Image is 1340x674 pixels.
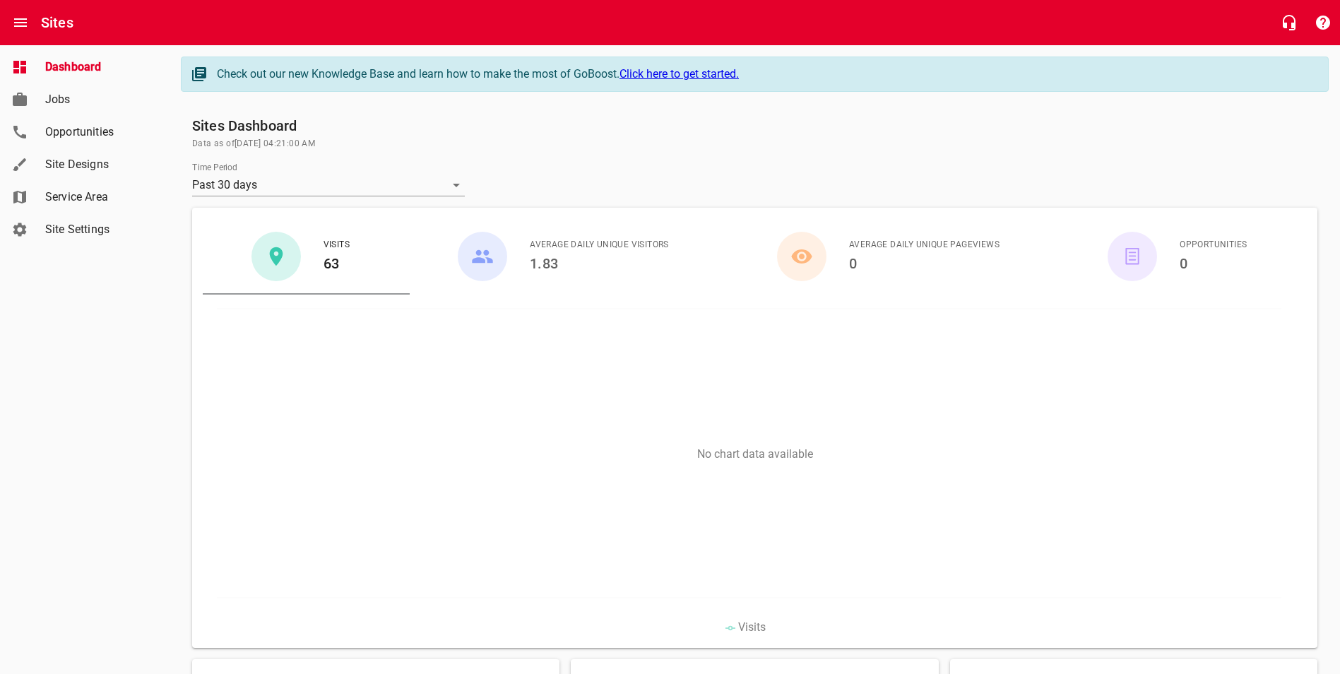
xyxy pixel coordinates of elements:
span: Visits [324,238,350,252]
div: Check out our new Knowledge Base and learn how to make the most of GoBoost. [217,66,1314,83]
button: Open drawer [4,6,37,40]
span: Visits [738,620,766,634]
span: Jobs [45,91,153,108]
h6: 0 [849,252,1000,275]
span: Opportunities [1180,238,1247,252]
h6: Sites Dashboard [192,114,1317,137]
span: Site Designs [45,156,153,173]
span: Service Area [45,189,153,206]
span: Opportunities [45,124,153,141]
span: Average Daily Unique Visitors [530,238,669,252]
p: No chart data available [203,447,1307,461]
h6: 0 [1180,252,1247,275]
button: Live Chat [1272,6,1306,40]
button: Support Portal [1306,6,1340,40]
a: Click here to get started. [619,67,739,81]
h6: 1.83 [530,252,669,275]
span: Data as of [DATE] 04:21:00 AM [192,137,1317,151]
h6: Sites [41,11,73,34]
label: Time Period [192,163,237,172]
span: Average Daily Unique Pageviews [849,238,1000,252]
span: Dashboard [45,59,153,76]
h6: 63 [324,252,350,275]
span: Site Settings [45,221,153,238]
div: Past 30 days [192,174,465,196]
